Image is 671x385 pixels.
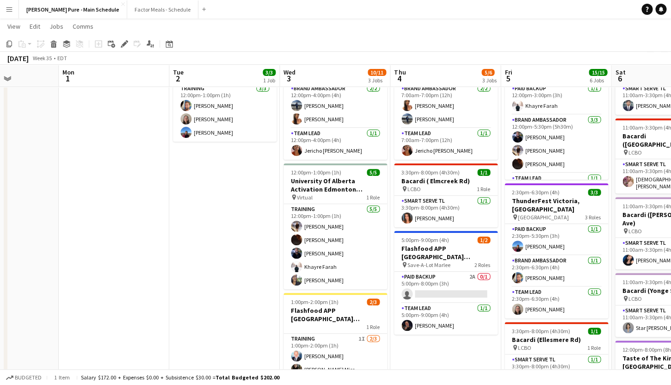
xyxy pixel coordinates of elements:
span: 1:00pm-2:00pm (1h) [291,298,339,305]
span: LCBO [628,295,642,302]
span: LCBO [407,186,421,192]
span: Total Budgeted $202.00 [215,374,279,381]
span: 3:30pm-8:00pm (4h30m) [401,169,460,176]
app-card-role: Brand Ambassador1/12:30pm-6:30pm (4h)[PERSON_NAME] [505,255,608,287]
button: [PERSON_NAME] Pure - Main Schedule [19,0,127,19]
div: 1 Job [263,77,275,84]
span: Budgeted [15,374,42,381]
span: Comms [73,22,93,31]
app-card-role: Brand Ambassador3/312:00pm-5:30pm (5h30m)[PERSON_NAME][PERSON_NAME][PERSON_NAME] [505,115,608,173]
div: 3 Jobs [368,77,386,84]
span: 5/5 [367,169,380,176]
app-job-card: 5:00pm-9:00pm (4h)1/2Flashfood APP [GEOGRAPHIC_DATA] [GEOGRAPHIC_DATA], [GEOGRAPHIC_DATA] Save-A-... [394,231,498,335]
span: 5/6 [481,69,494,76]
app-job-card: 2:30pm-6:30pm (4h)3/3ThunderFest Victoria, [GEOGRAPHIC_DATA] [GEOGRAPHIC_DATA]3 RolesPaid Backup1... [505,183,608,318]
span: LCBO [518,344,531,351]
span: 1 Role [587,344,601,351]
app-card-role: Team Lead1/15:00pm-9:00pm (4h)[PERSON_NAME] [394,303,498,335]
span: 2:30pm-6:30pm (4h) [512,189,560,196]
app-card-role: Team Lead1/1 [505,173,608,205]
span: Mon [62,68,74,76]
span: 1 Role [366,194,380,201]
span: 1/1 [588,328,601,335]
span: 1 Role [366,323,380,330]
span: 3/3 [263,69,276,76]
span: Tue [173,68,184,76]
span: Virtual [297,194,313,201]
span: 4 [393,73,406,84]
h3: Bacardi (Ellesmere Rd) [505,335,608,344]
app-card-role: Smart Serve TL1/13:30pm-8:00pm (4h30m)[PERSON_NAME] [394,196,498,227]
h3: Flashfood APP [GEOGRAPHIC_DATA] Modesto Training [283,306,387,323]
span: 5 [503,73,512,84]
span: Week 35 [31,55,54,62]
span: LCBO [628,149,642,156]
span: [GEOGRAPHIC_DATA] [518,214,569,221]
h3: University Of Alberta Activation Edmonton Training [283,177,387,193]
span: 3 Roles [585,214,601,221]
app-card-role: Paid Backup1/12:30pm-5:30pm (3h)[PERSON_NAME] [505,224,608,255]
span: 1 Role [477,186,490,192]
app-card-role: Team Lead1/12:30pm-6:30pm (4h)[PERSON_NAME] [505,287,608,318]
a: Edit [26,20,44,32]
span: 3 [282,73,295,84]
span: 6 [614,73,625,84]
app-card-role: Team Lead1/112:00pm-4:00pm (4h)Jericho [PERSON_NAME] [283,128,387,160]
app-job-card: 12:00pm-1:00pm (1h)3/3ThunderFest [GEOGRAPHIC_DATA], [GEOGRAPHIC_DATA] Training Virtual1 RoleTrai... [173,43,277,142]
app-card-role: Training5/512:00pm-1:00pm (1h)[PERSON_NAME][PERSON_NAME][PERSON_NAME]Khayre Farah[PERSON_NAME] [283,204,387,289]
span: Wed [283,68,295,76]
div: Salary $172.00 + Expenses $0.00 + Subsistence $30.00 = [81,374,279,381]
app-card-role: Paid Backup1/112:00pm-3:00pm (3h)Khayre Farah [505,83,608,115]
span: 1 [61,73,74,84]
app-job-card: 12:00pm-4:00pm (4h)3/3Trio Project - AWS Toronto Summit [GEOGRAPHIC_DATA]2 RolesBrand Ambassador2... [283,43,387,160]
span: 1/2 [477,236,490,243]
a: View [4,20,24,32]
span: 3:30pm-8:00pm (4h30m) [512,328,570,335]
span: Jobs [49,22,63,31]
span: 5:00pm-9:00pm (4h) [401,236,449,243]
div: 3 Jobs [482,77,496,84]
div: [DATE] [7,54,29,63]
span: 2 Roles [474,261,490,268]
span: 1 item [51,374,73,381]
button: Factor Meals - Schedule [127,0,198,19]
span: LCBO [628,228,642,235]
div: EDT [57,55,67,62]
span: Thu [394,68,406,76]
div: 6 Jobs [589,77,607,84]
app-card-role: Brand Ambassador2/27:00am-7:00pm (12h)[PERSON_NAME][PERSON_NAME] [394,83,498,128]
span: 12:00pm-1:00pm (1h) [291,169,341,176]
app-card-role: Team Lead1/17:00am-7:00pm (12h)Jericho [PERSON_NAME] [394,128,498,160]
app-job-card: 7:00am-7:00pm (12h)3/3Trio Project - AWS Toronto Summit [GEOGRAPHIC_DATA]2 RolesBrand Ambassador2... [394,43,498,160]
span: Edit [30,22,40,31]
span: 15/15 [589,69,607,76]
span: 10/11 [368,69,386,76]
button: Budgeted [5,373,43,383]
a: Comms [69,20,97,32]
h3: Flashfood APP [GEOGRAPHIC_DATA] [GEOGRAPHIC_DATA], [GEOGRAPHIC_DATA] [394,244,498,261]
span: 2/3 [367,298,380,305]
span: 2 [172,73,184,84]
app-job-card: 12:00pm-1:00pm (1h)5/5University Of Alberta Activation Edmonton Training Virtual1 RoleTraining5/5... [283,163,387,289]
span: Sat [615,68,625,76]
span: 1/1 [477,169,490,176]
app-job-card: 3:30pm-8:00pm (4h30m)1/1Bacardi ( Elmcreek Rd) LCBO1 RoleSmart Serve TL1/13:30pm-8:00pm (4h30m)[P... [394,163,498,227]
span: View [7,22,20,31]
span: Fri [505,68,512,76]
app-card-role: Brand Ambassador2/212:00pm-4:00pm (4h)[PERSON_NAME][PERSON_NAME] [283,83,387,128]
h3: Bacardi ( Elmcreek Rd) [394,177,498,185]
app-card-role: Training3/312:00pm-1:00pm (1h)[PERSON_NAME][PERSON_NAME][PERSON_NAME] [173,83,277,142]
app-job-card: 12:00pm-5:30pm (5h30m)5/5[GEOGRAPHIC_DATA] Activation [GEOGRAPHIC_DATA] [GEOGRAPHIC_DATA], [GEOGR... [505,43,608,180]
app-card-role: Paid Backup2A0/15:00pm-8:00pm (3h) [394,272,498,303]
span: Save-A-Lot Marlee [407,261,450,268]
h3: ThunderFest Victoria, [GEOGRAPHIC_DATA] [505,197,608,213]
span: 3/3 [588,189,601,196]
